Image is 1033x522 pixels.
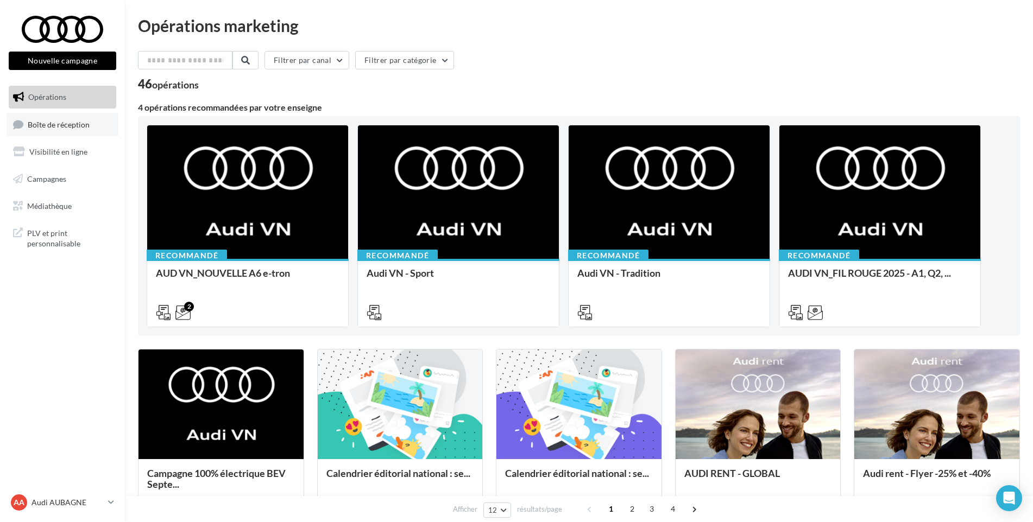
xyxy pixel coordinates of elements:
a: Médiathèque [7,195,118,218]
span: 1 [602,500,620,518]
span: Campagne 100% électrique BEV Septe... [147,467,286,490]
span: 3 [643,500,660,518]
span: Afficher [453,504,477,514]
a: Opérations [7,86,118,109]
div: 46 [138,78,199,90]
div: Recommandé [147,250,227,262]
button: Nouvelle campagne [9,52,116,70]
a: Boîte de réception [7,113,118,136]
div: Recommandé [357,250,438,262]
span: Visibilité en ligne [29,147,87,156]
span: 4 [664,500,682,518]
span: AUDI RENT - GLOBAL [684,467,780,479]
a: Visibilité en ligne [7,141,118,163]
p: Audi AUBAGNE [32,497,104,508]
div: Opérations marketing [138,17,1020,34]
span: Audi VN - Tradition [577,267,660,279]
button: Filtrer par catégorie [355,51,454,69]
a: Campagnes [7,168,118,190]
div: 4 opérations recommandées par votre enseigne [138,103,1020,112]
a: AA Audi AUBAGNE [9,492,116,513]
div: Recommandé [779,250,859,262]
span: Boîte de réception [28,119,90,129]
a: PLV et print personnalisable [7,221,118,253]
span: PLV et print personnalisable [27,226,112,249]
div: opérations [152,80,199,90]
div: Open Intercom Messenger [996,485,1022,511]
span: Audi rent - Flyer -25% et -40% [863,467,991,479]
span: résultats/page [517,504,562,514]
button: Filtrer par canal [264,51,349,69]
span: AUD VN_NOUVELLE A6 e-tron [156,267,290,279]
span: Médiathèque [27,201,72,210]
button: 12 [483,502,511,518]
span: Campagnes [27,174,66,183]
span: Calendrier éditorial national : se... [505,467,649,479]
span: Audi VN - Sport [367,267,434,279]
span: AUDI VN_FIL ROUGE 2025 - A1, Q2, ... [788,267,951,279]
span: 12 [488,506,497,514]
span: AA [14,497,24,508]
div: Recommandé [568,250,648,262]
span: 2 [623,500,641,518]
span: Calendrier éditorial national : se... [326,467,470,479]
div: 2 [184,302,194,311]
span: Opérations [28,92,66,101]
